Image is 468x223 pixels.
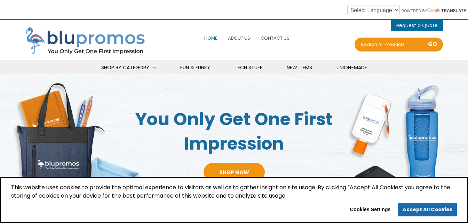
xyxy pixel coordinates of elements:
div: Powered by [342,3,466,17]
span: Fun & Funky [180,64,210,71]
span: About Us [228,35,250,41]
a: Fun & Funky [172,60,219,75]
a: New Items [278,60,321,75]
a: Shop By Category [93,60,165,75]
a: Union-Made [328,60,376,75]
span: This website uses cookies to provide the optimal experience to visitors as well as to gather insi... [11,183,457,203]
a: Home [203,31,219,46]
span: Contact Us [261,35,289,41]
img: Google Translate [427,8,441,13]
a: allow cookies [398,203,457,217]
span: New Items [287,64,312,71]
select: Language Translate Widget [347,5,400,15]
a: Translate [427,8,466,13]
span: Home [204,35,217,41]
button: items - Cart [396,20,438,31]
img: Blupromos LLC's Logo [25,27,151,56]
button: Cookies Settings [345,204,395,215]
span: items - Cart [396,22,438,31]
a: Contact Us [259,31,291,46]
span: Tech Stuff [235,64,262,71]
a: Tech Stuff [226,60,271,75]
span: You Only Get One First Impression [117,107,351,156]
span: Union-Made [336,64,367,71]
a: About Us [226,31,252,46]
a: Shop Now [204,163,265,182]
span: Shop By Category [101,64,149,71]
